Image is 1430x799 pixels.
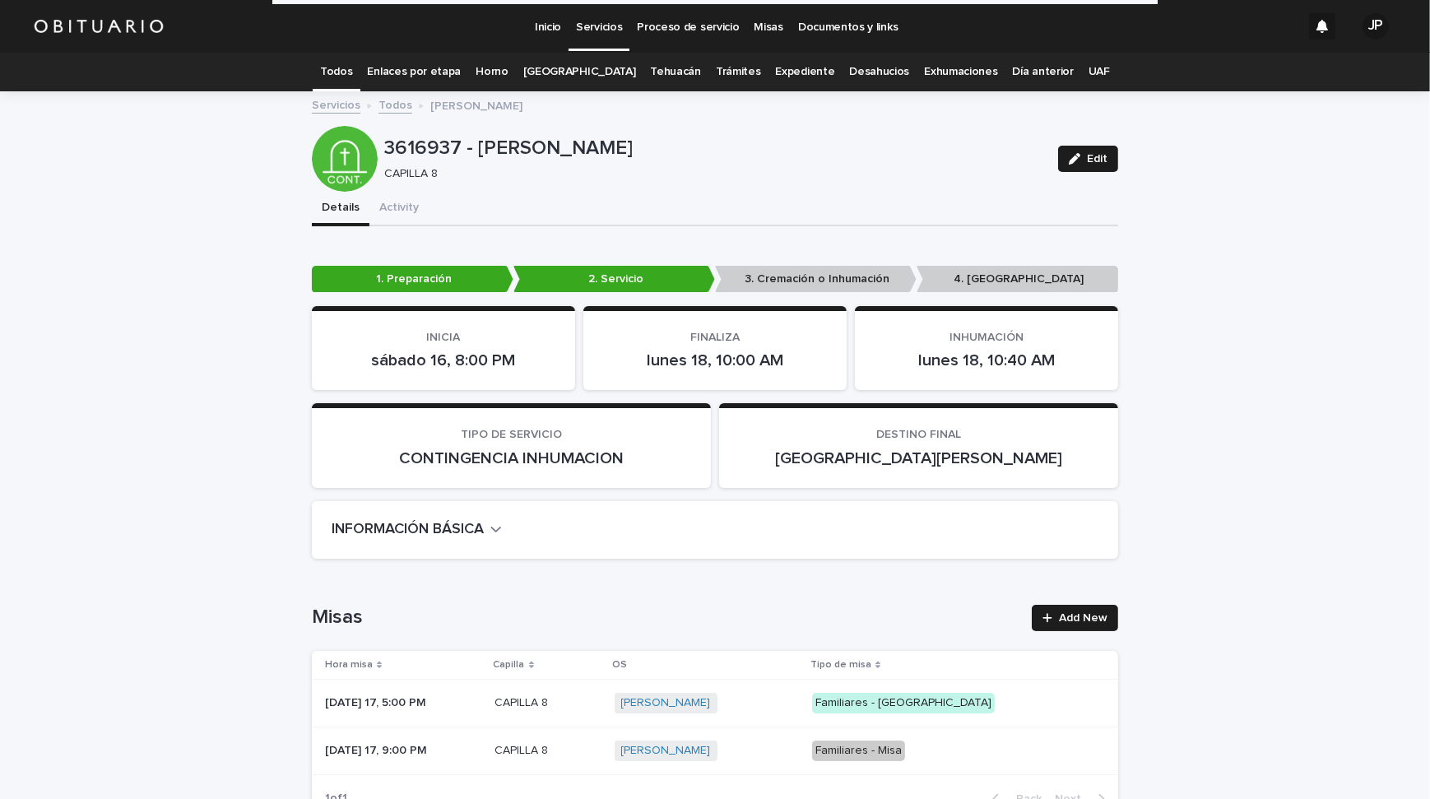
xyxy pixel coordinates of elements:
[812,741,905,761] div: Familiares - Misa
[775,53,834,91] a: Expediente
[384,137,1045,160] p: 3616937 - [PERSON_NAME]
[1059,612,1107,624] span: Add New
[332,351,555,370] p: sábado 16, 8:00 PM
[513,266,715,293] p: 2. Servicio
[312,95,360,114] a: Servicios
[312,727,1118,774] tr: [DATE] 17, 9:00 PM[DATE] 17, 9:00 PM CAPILLA 8CAPILLA 8 [PERSON_NAME] Familiares - Misa
[849,53,909,91] a: Desahucios
[320,53,352,91] a: Todos
[523,53,636,91] a: [GEOGRAPHIC_DATA]
[427,332,461,343] span: INICIA
[917,266,1118,293] p: 4. [GEOGRAPHIC_DATA]
[325,693,429,710] p: [DATE] 17, 5:00 PM
[812,693,995,713] div: Familiares - [GEOGRAPHIC_DATA]
[495,741,552,758] p: CAPILLA 8
[690,332,740,343] span: FINALIZA
[1058,146,1118,172] button: Edit
[332,521,502,539] button: INFORMACIÓN BÁSICA
[621,696,711,710] a: [PERSON_NAME]
[1032,605,1118,631] a: Add New
[312,192,369,226] button: Details
[876,429,961,440] span: DESTINO FINAL
[715,266,917,293] p: 3. Cremación o Inhumación
[613,656,628,674] p: OS
[1013,53,1074,91] a: Día anterior
[384,167,1038,181] p: CAPILLA 8
[1087,153,1107,165] span: Edit
[33,10,165,43] img: HUM7g2VNRLqGMmR9WVqf
[1363,13,1389,39] div: JP
[378,95,412,114] a: Todos
[650,53,701,91] a: Tehuacán
[495,693,552,710] p: CAPILLA 8
[810,656,871,674] p: Tipo de misa
[325,656,373,674] p: Hora misa
[312,266,513,293] p: 1. Preparación
[924,53,997,91] a: Exhumaciones
[621,744,711,758] a: [PERSON_NAME]
[368,53,462,91] a: Enlaces por etapa
[739,448,1098,468] p: [GEOGRAPHIC_DATA][PERSON_NAME]
[875,351,1098,370] p: lunes 18, 10:40 AM
[494,656,525,674] p: Capilla
[332,448,691,468] p: CONTINGENCIA INHUMACION
[603,351,827,370] p: lunes 18, 10:00 AM
[332,521,484,539] h2: INFORMACIÓN BÁSICA
[430,95,522,114] p: [PERSON_NAME]
[716,53,761,91] a: Trámites
[312,606,1022,629] h1: Misas
[949,332,1024,343] span: INHUMACIÓN
[1089,53,1110,91] a: UAF
[369,192,429,226] button: Activity
[325,741,430,758] p: [DATE] 17, 9:00 PM
[461,429,562,440] span: TIPO DE SERVICIO
[312,680,1118,727] tr: [DATE] 17, 5:00 PM[DATE] 17, 5:00 PM CAPILLA 8CAPILLA 8 [PERSON_NAME] Familiares - [GEOGRAPHIC_DATA]
[476,53,508,91] a: Horno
